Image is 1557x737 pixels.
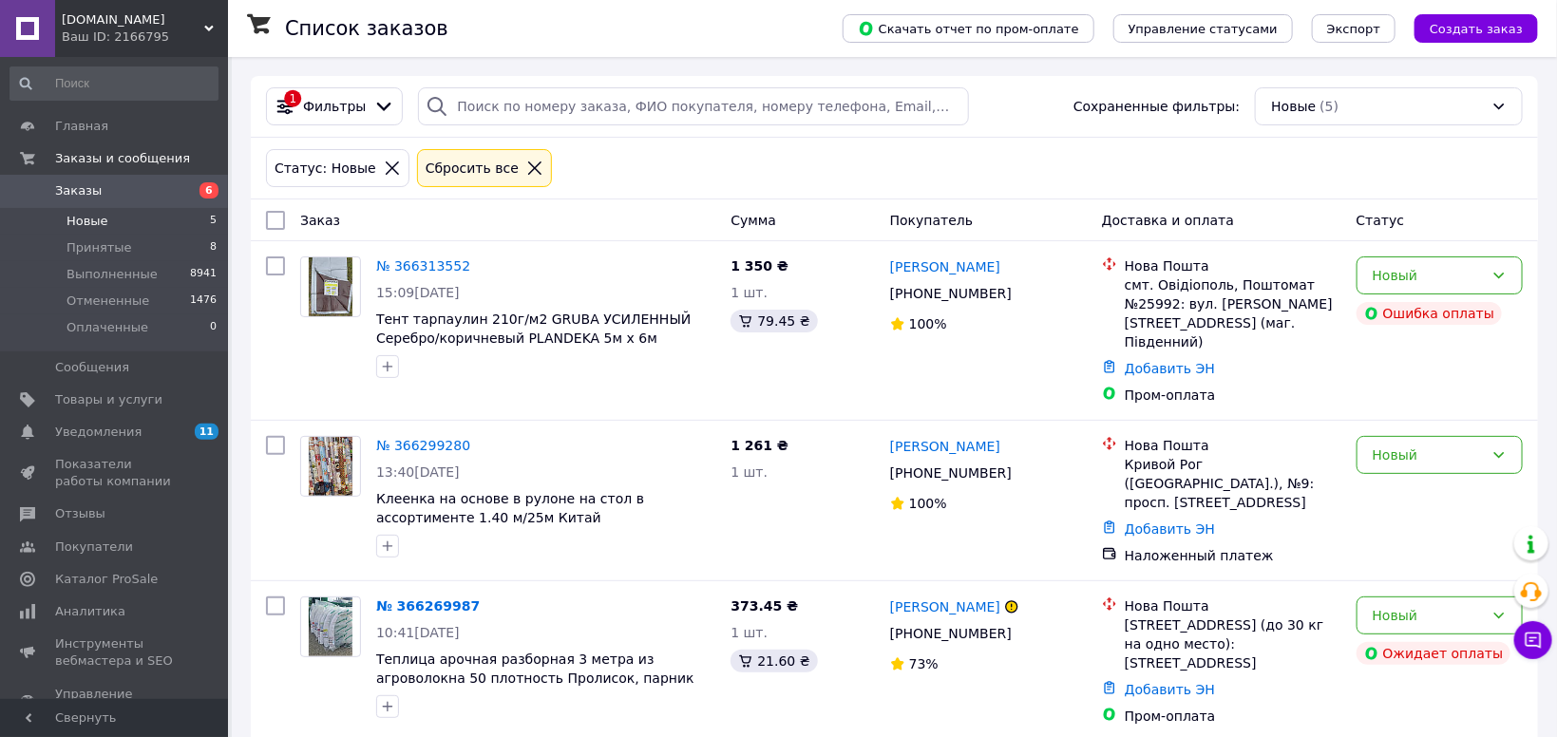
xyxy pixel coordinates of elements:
span: Новые [66,213,108,230]
button: Скачать отчет по пром-оплате [843,14,1094,43]
span: Покупатели [55,539,133,556]
span: 1476 [190,293,217,310]
span: 6 [199,182,218,198]
div: Кривой Рог ([GEOGRAPHIC_DATA].), №9: просп. [STREET_ADDRESS] [1125,455,1341,512]
span: 10:41[DATE] [376,625,460,640]
span: Показатели работы компании [55,456,176,490]
span: Управление сайтом [55,686,176,720]
a: Добавить ЭН [1125,682,1215,697]
a: № 366299280 [376,438,470,453]
div: Нова Пошта [1125,436,1341,455]
div: 79.45 ₴ [731,310,817,332]
a: [PERSON_NAME] [890,597,1000,616]
span: Сохраненные фильтры: [1073,97,1240,116]
span: Заказы и сообщения [55,150,190,167]
span: Покупатель [890,213,974,228]
div: Сбросить все [422,158,522,179]
span: 73% [909,656,939,671]
span: 1 шт. [731,464,768,480]
div: Ваш ID: 2166795 [62,28,228,46]
a: № 366269987 [376,598,480,614]
span: 1 шт. [731,625,768,640]
a: № 366313552 [376,258,470,274]
span: Новые [1271,97,1316,116]
span: Товары и услуги [55,391,162,408]
a: Добавить ЭН [1125,361,1215,376]
span: KOLHOZnik.net [62,11,204,28]
span: Выполненные [66,266,158,283]
input: Поиск [9,66,218,101]
a: Фото товару [300,436,361,497]
span: Отзывы [55,505,105,522]
span: 8941 [190,266,217,283]
span: 1 350 ₴ [731,258,788,274]
input: Поиск по номеру заказа, ФИО покупателя, номеру телефона, Email, номеру накладной [418,87,968,125]
span: Скачать отчет по пром-оплате [858,20,1079,37]
div: [PHONE_NUMBER] [886,280,1016,307]
div: [PHONE_NUMBER] [886,460,1016,486]
a: Клеенка на основе в рулоне на стол в ассортименте 1.40 м/25м Китай [376,491,644,525]
a: Создать заказ [1396,20,1538,35]
span: Главная [55,118,108,135]
span: Аналитика [55,603,125,620]
span: Фильтры [303,97,366,116]
button: Создать заказ [1415,14,1538,43]
div: Новый [1373,265,1484,286]
img: Фото товару [309,597,353,656]
span: Управление статусами [1129,22,1278,36]
span: Принятые [66,239,132,256]
div: Пром-оплата [1125,386,1341,405]
span: Сообщения [55,359,129,376]
div: Нова Пошта [1125,596,1341,615]
a: Фото товару [300,596,361,657]
span: Оплаченные [66,319,148,336]
div: Ожидает оплаты [1357,642,1511,665]
div: Новый [1373,444,1484,465]
a: [PERSON_NAME] [890,437,1000,456]
span: 11 [195,424,218,440]
img: Фото товару [309,437,353,496]
span: 5 [210,213,217,230]
a: Тент тарпаулин 210г/м2 GRUBA УСИЛЕННЫЙ Серебро/коричневый PLANDEKA 5м х 6м [GEOGRAPHIC_DATA] [376,312,691,365]
button: Экспорт [1312,14,1396,43]
span: 13:40[DATE] [376,464,460,480]
div: 21.60 ₴ [731,650,817,672]
div: Пром-оплата [1125,707,1341,726]
span: Доставка и оплата [1102,213,1234,228]
span: Каталог ProSale [55,571,158,588]
span: Заказ [300,213,340,228]
div: Наложенный платеж [1125,546,1341,565]
div: Новый [1373,605,1484,626]
img: Фото товару [309,257,353,316]
div: [PHONE_NUMBER] [886,620,1016,647]
span: 1 шт. [731,285,768,300]
span: Инструменты вебмастера и SEO [55,635,176,670]
a: Фото товару [300,256,361,317]
span: (5) [1320,99,1339,114]
span: Заказы [55,182,102,199]
a: [PERSON_NAME] [890,257,1000,276]
span: Сумма [731,213,776,228]
a: Теплица арочная разборная 3 метра из агроволокна 50 плотность Пролисок, парник для огорода, овощей [376,652,694,705]
span: 100% [909,496,947,511]
a: Добавить ЭН [1125,521,1215,537]
span: 100% [909,316,947,331]
span: 8 [210,239,217,256]
span: 1 261 ₴ [731,438,788,453]
span: 15:09[DATE] [376,285,460,300]
span: Создать заказ [1430,22,1523,36]
span: Уведомления [55,424,142,441]
button: Управление статусами [1113,14,1293,43]
div: [STREET_ADDRESS] (до 30 кг на одно место): [STREET_ADDRESS] [1125,615,1341,672]
div: Статус: Новые [271,158,380,179]
span: 0 [210,319,217,336]
h1: Список заказов [285,17,448,40]
span: Отмененные [66,293,149,310]
span: 373.45 ₴ [731,598,798,614]
div: Нова Пошта [1125,256,1341,275]
span: Экспорт [1327,22,1380,36]
button: Чат с покупателем [1514,621,1552,659]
